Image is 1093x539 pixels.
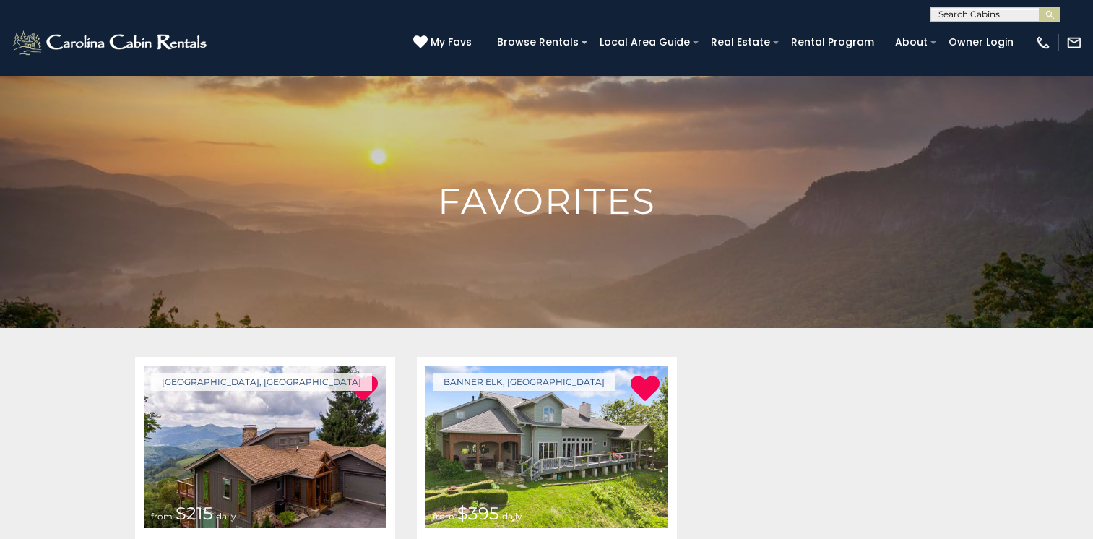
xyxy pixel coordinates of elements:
[431,35,472,50] span: My Favs
[433,511,454,522] span: from
[631,374,660,405] a: Remove from favorites
[11,28,211,57] img: White-1-2.png
[1035,35,1051,51] img: phone-regular-white.png
[490,31,586,53] a: Browse Rentals
[144,366,386,528] img: Grandview Haven
[433,373,615,391] a: Banner Elk, [GEOGRAPHIC_DATA]
[704,31,777,53] a: Real Estate
[502,511,522,522] span: daily
[941,31,1021,53] a: Owner Login
[216,511,236,522] span: daily
[151,511,173,522] span: from
[151,373,372,391] a: [GEOGRAPHIC_DATA], [GEOGRAPHIC_DATA]
[176,503,213,524] span: $215
[784,31,881,53] a: Rental Program
[592,31,697,53] a: Local Area Guide
[425,366,668,528] img: Montallori Stone Lodge
[1066,35,1082,51] img: mail-regular-white.png
[888,31,935,53] a: About
[144,366,386,528] a: Grandview Haven from $215 daily
[413,35,475,51] a: My Favs
[457,503,499,524] span: $395
[425,366,668,528] a: Montallori Stone Lodge from $395 daily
